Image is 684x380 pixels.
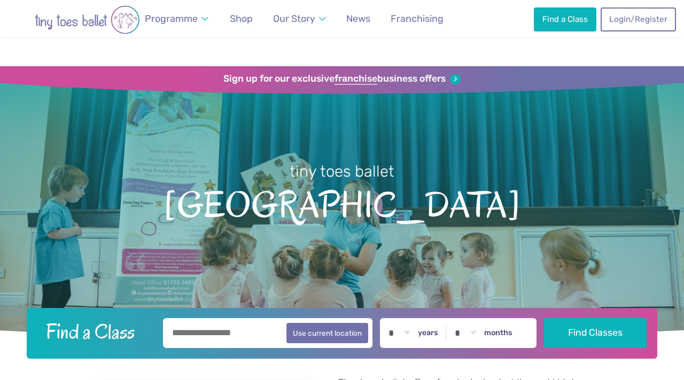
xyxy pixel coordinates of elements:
[544,318,647,348] button: Find Classes
[346,13,370,24] span: News
[341,7,375,31] a: News
[418,328,438,338] label: years
[19,182,665,225] span: [GEOGRAPHIC_DATA]
[268,7,331,31] a: Our Story
[534,7,596,31] a: Find a Class
[225,7,258,31] a: Shop
[37,318,156,345] h2: Find a Class
[223,73,460,85] a: Sign up for our exclusivefranchisebusiness offers
[601,7,675,31] a: Login/Register
[290,162,394,180] small: tiny toes ballet
[335,73,377,85] strong: franchise
[484,328,512,338] label: months
[286,323,368,343] button: Use current location
[273,13,315,24] span: Our Story
[391,13,444,24] span: Franchising
[140,7,214,31] a: Programme
[386,7,448,31] a: Franchising
[230,13,253,24] span: Shop
[145,13,198,24] span: Programme
[12,5,162,34] img: tiny toes ballet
